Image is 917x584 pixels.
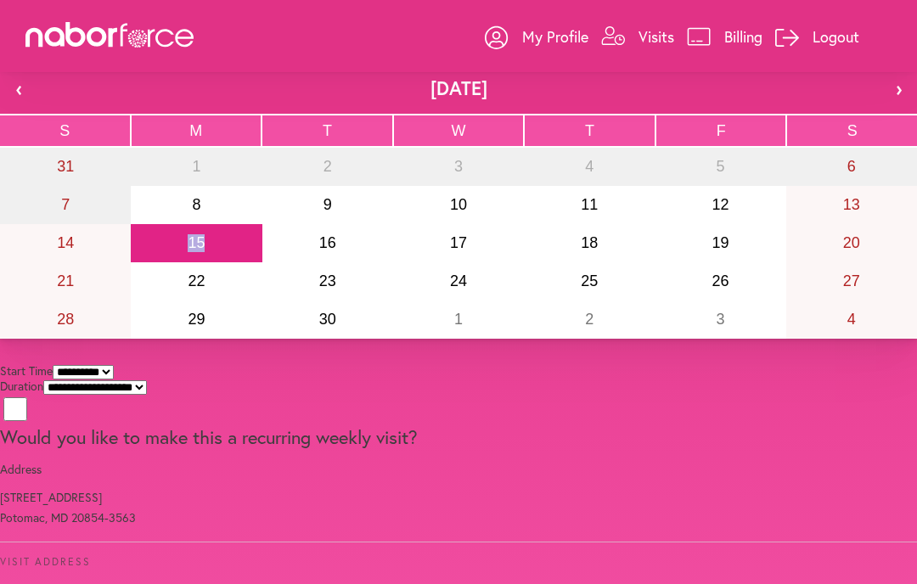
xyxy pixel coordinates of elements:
[131,186,262,224] button: September 8, 2025
[843,196,860,213] abbr: September 13, 2025
[786,148,917,186] button: September 6, 2025
[813,26,859,47] p: Logout
[687,11,762,62] a: Billing
[485,11,588,62] a: My Profile
[189,122,202,139] abbr: Monday
[655,300,785,339] button: October 3, 2025
[323,196,332,213] abbr: September 9, 2025
[639,26,674,47] p: Visits
[262,262,393,300] button: September 23, 2025
[847,311,856,328] abbr: October 4, 2025
[262,300,393,339] button: September 30, 2025
[319,272,336,289] abbr: September 23, 2025
[601,11,674,62] a: Visits
[585,311,594,328] abbr: October 2, 2025
[59,122,70,139] abbr: Sunday
[712,272,729,289] abbr: September 26, 2025
[188,234,205,251] abbr: September 15, 2025
[192,196,200,213] abbr: September 8, 2025
[57,234,74,251] abbr: September 14, 2025
[786,262,917,300] button: September 27, 2025
[452,122,466,139] abbr: Wednesday
[393,262,524,300] button: September 24, 2025
[581,234,598,251] abbr: September 18, 2025
[188,311,205,328] abbr: September 29, 2025
[524,224,655,262] button: September 18, 2025
[655,262,785,300] button: September 26, 2025
[61,196,70,213] abbr: September 7, 2025
[524,186,655,224] button: September 11, 2025
[454,158,463,175] abbr: September 3, 2025
[450,234,467,251] abbr: September 17, 2025
[775,11,859,62] a: Logout
[131,148,262,186] button: September 1, 2025
[581,196,598,213] abbr: September 11, 2025
[319,311,336,328] abbr: September 30, 2025
[454,311,463,328] abbr: October 1, 2025
[524,148,655,186] button: September 4, 2025
[37,63,880,114] button: [DATE]
[717,122,726,139] abbr: Friday
[655,224,785,262] button: September 19, 2025
[323,158,332,175] abbr: September 2, 2025
[131,224,262,262] button: September 15, 2025
[393,224,524,262] button: September 17, 2025
[450,196,467,213] abbr: September 10, 2025
[717,158,725,175] abbr: September 5, 2025
[192,158,200,175] abbr: September 1, 2025
[724,26,762,47] p: Billing
[880,63,917,114] button: ›
[450,272,467,289] abbr: September 24, 2025
[843,272,860,289] abbr: September 27, 2025
[393,186,524,224] button: September 10, 2025
[57,158,74,175] abbr: August 31, 2025
[262,224,393,262] button: September 16, 2025
[262,186,393,224] button: September 9, 2025
[712,196,729,213] abbr: September 12, 2025
[323,122,332,139] abbr: Tuesday
[843,234,860,251] abbr: September 20, 2025
[262,148,393,186] button: September 2, 2025
[585,158,594,175] abbr: September 4, 2025
[524,262,655,300] button: September 25, 2025
[786,186,917,224] button: September 13, 2025
[847,158,856,175] abbr: September 6, 2025
[847,122,858,139] abbr: Saturday
[522,26,588,47] p: My Profile
[581,272,598,289] abbr: September 25, 2025
[57,311,74,328] abbr: September 28, 2025
[131,262,262,300] button: September 22, 2025
[393,300,524,339] button: October 1, 2025
[524,300,655,339] button: October 2, 2025
[786,300,917,339] button: October 4, 2025
[188,272,205,289] abbr: September 22, 2025
[319,234,336,251] abbr: September 16, 2025
[393,148,524,186] button: September 3, 2025
[57,272,74,289] abbr: September 21, 2025
[655,186,785,224] button: September 12, 2025
[131,300,262,339] button: September 29, 2025
[585,122,594,139] abbr: Thursday
[712,234,729,251] abbr: September 19, 2025
[655,148,785,186] button: September 5, 2025
[786,224,917,262] button: September 20, 2025
[717,311,725,328] abbr: October 3, 2025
